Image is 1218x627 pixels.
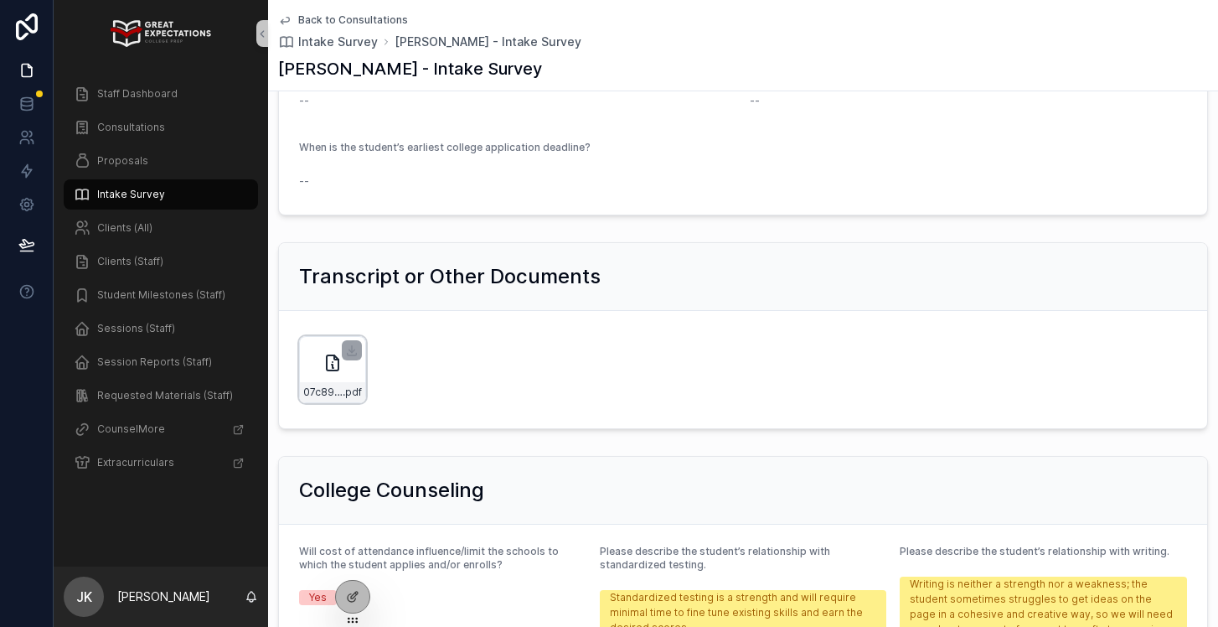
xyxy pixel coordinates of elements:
[97,188,165,201] span: Intake Survey
[64,146,258,176] a: Proposals
[97,121,165,134] span: Consultations
[97,154,148,168] span: Proposals
[64,381,258,411] a: Requested Materials (Staff)
[299,141,591,153] span: When is the student’s earliest college application deadline?
[97,221,152,235] span: Clients (All)
[600,545,830,571] span: Please describe the student’s relationship with standardized testing.
[900,545,1169,557] span: Please describe the student’s relationship with writing.
[111,20,210,47] img: App logo
[299,545,559,571] span: Will cost of attendance influence/limit the schools to which the student applies and/or enrolls?
[64,112,258,142] a: Consultations
[303,386,343,399] span: 07c89b37-0ea0-45f6-aa9c-746801f2ae6c
[64,280,258,310] a: Student Milestones (Staff)
[64,347,258,377] a: Session Reports (Staff)
[97,389,233,402] span: Requested Materials (Staff)
[395,34,581,50] a: [PERSON_NAME] - Intake Survey
[97,288,225,302] span: Student Milestones (Staff)
[64,179,258,210] a: Intake Survey
[97,322,175,335] span: Sessions (Staff)
[299,92,309,109] span: --
[278,57,542,80] h1: [PERSON_NAME] - Intake Survey
[343,386,362,399] span: .pdf
[299,263,601,290] h2: Transcript or Other Documents
[299,173,309,189] span: --
[309,590,327,605] div: Yes
[278,34,378,50] a: Intake Survey
[298,34,378,50] span: Intake Survey
[97,422,165,436] span: CounselMore
[64,313,258,344] a: Sessions (Staff)
[750,92,760,109] span: --
[117,588,210,605] p: [PERSON_NAME]
[97,255,163,268] span: Clients (Staff)
[299,477,484,504] h2: College Counseling
[64,79,258,109] a: Staff Dashboard
[54,67,268,500] div: scrollable content
[97,87,178,101] span: Staff Dashboard
[64,213,258,243] a: Clients (All)
[97,456,174,469] span: Extracurriculars
[64,246,258,277] a: Clients (Staff)
[278,13,408,27] a: Back to Consultations
[64,414,258,444] a: CounselMore
[97,355,212,369] span: Session Reports (Staff)
[298,13,408,27] span: Back to Consultations
[76,587,92,607] span: JK
[64,448,258,478] a: Extracurriculars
